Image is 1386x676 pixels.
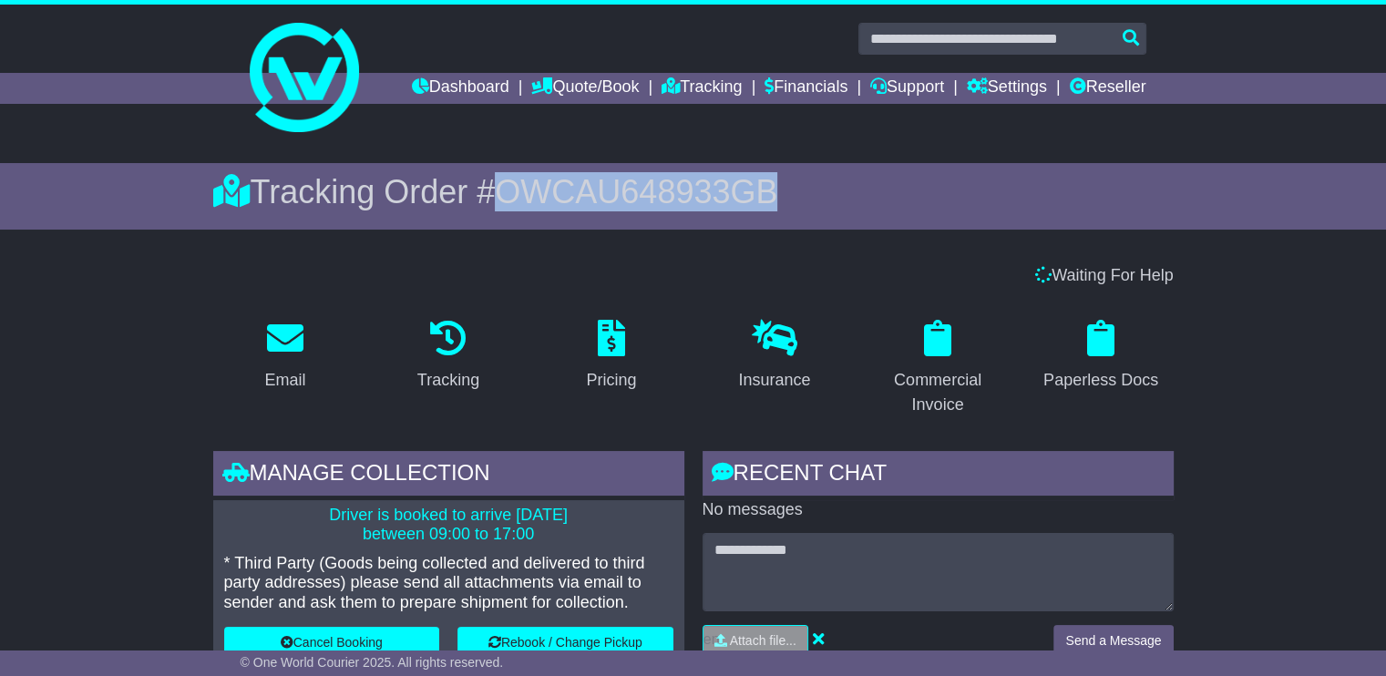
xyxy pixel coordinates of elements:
a: Commercial Invoice [866,313,1011,424]
a: Tracking [406,313,491,399]
div: Paperless Docs [1043,368,1158,393]
span: OWCAU648933GB [495,173,777,210]
div: Tracking Order # [213,172,1174,211]
a: Insurance [726,313,822,399]
div: Pricing [586,368,636,393]
a: Reseller [1069,73,1145,104]
span: © One World Courier 2025. All rights reserved. [241,655,504,670]
a: Support [870,73,944,104]
p: No messages [703,500,1174,520]
a: Pricing [574,313,648,399]
a: Email [252,313,317,399]
div: Insurance [738,368,810,393]
a: Dashboard [412,73,509,104]
button: Send a Message [1053,625,1173,657]
a: Paperless Docs [1032,313,1170,399]
a: Financials [765,73,847,104]
p: * Third Party (Goods being collected and delivered to third party addresses) please send all atta... [224,554,673,613]
div: Tracking [417,368,479,393]
button: Cancel Booking [224,627,440,659]
div: RECENT CHAT [703,451,1174,500]
div: Waiting For Help [204,266,1183,286]
button: Rebook / Change Pickup [457,627,673,659]
div: Email [264,368,305,393]
a: Quote/Book [531,73,639,104]
a: Settings [967,73,1047,104]
p: Driver is booked to arrive [DATE] between 09:00 to 17:00 [224,506,673,545]
div: Commercial Invoice [878,368,999,417]
a: Tracking [662,73,742,104]
div: Manage collection [213,451,684,500]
